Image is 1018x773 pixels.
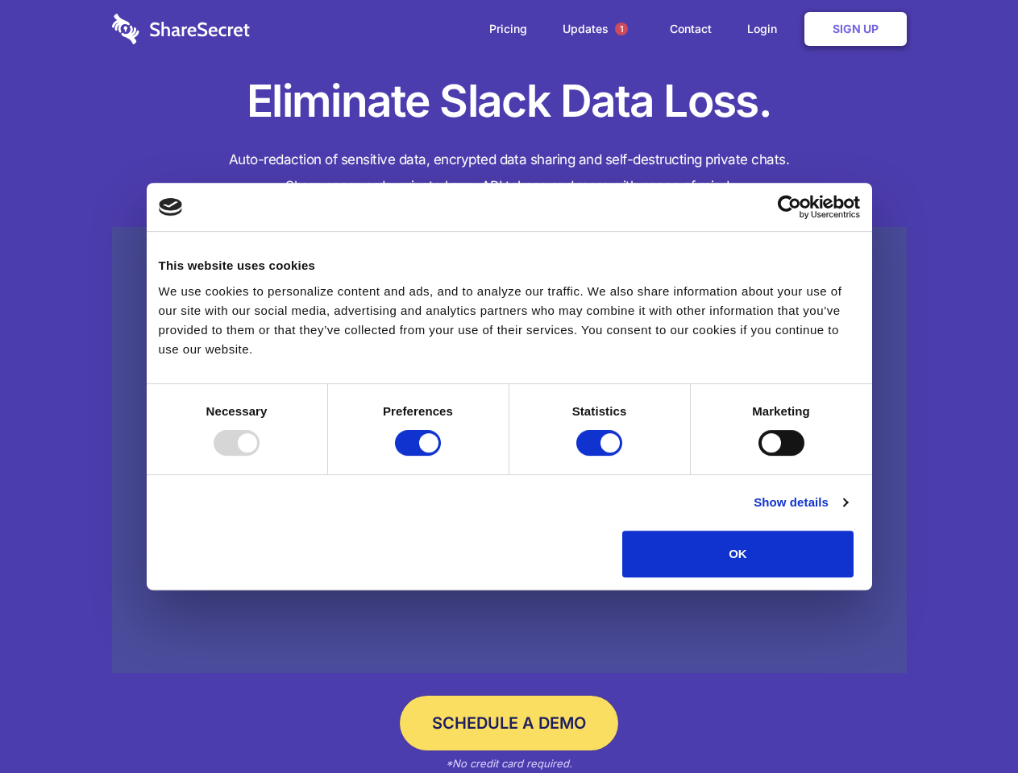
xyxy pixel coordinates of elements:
strong: Marketing [752,404,810,418]
strong: Statistics [572,404,627,418]
h4: Auto-redaction of sensitive data, encrypted data sharing and self-destructing private chats. Shar... [112,147,907,200]
a: Schedule a Demo [400,696,618,750]
a: Sign Up [804,12,907,46]
a: Contact [654,4,728,54]
button: OK [622,531,854,577]
a: Wistia video thumbnail [112,227,907,674]
a: Pricing [473,4,543,54]
em: *No credit card required. [446,757,572,770]
strong: Necessary [206,404,268,418]
img: logo [159,198,183,216]
div: This website uses cookies [159,256,860,275]
h1: Eliminate Slack Data Loss. [112,72,907,130]
a: Usercentrics Cookiebot - opens in a new window [719,195,860,219]
strong: Preferences [383,404,453,418]
div: We use cookies to personalize content and ads, and to analyze our traffic. We also share informat... [159,282,860,359]
img: logo-wordmark-white-trans-d4663122ce5f474addd5e946df7df03e33cb6a1c49d2221995e7729f52c070b2.svg [112,14,250,44]
a: Login [731,4,801,54]
span: 1 [615,23,628,35]
a: Show details [754,493,847,512]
